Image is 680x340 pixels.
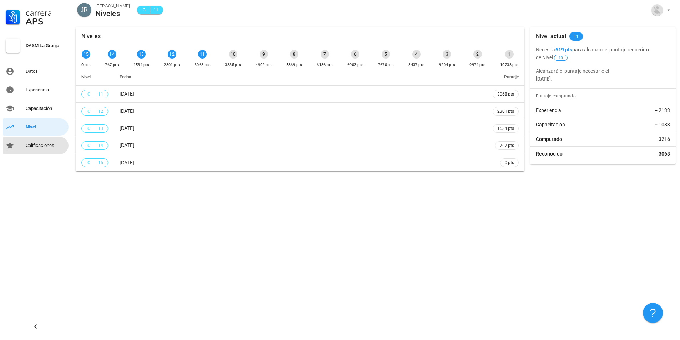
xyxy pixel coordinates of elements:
[497,125,514,132] span: 1534 pts
[351,50,359,59] div: 6
[120,142,134,148] span: [DATE]
[137,50,146,59] div: 13
[153,6,159,14] span: 11
[26,106,66,111] div: Capacitación
[96,2,130,10] div: [PERSON_NAME]
[225,61,241,68] div: 3835 pts
[321,50,329,59] div: 7
[542,55,568,60] span: Nivel
[77,3,91,17] div: avatar
[3,137,69,154] a: Calificaciones
[26,17,66,26] div: APS
[82,50,90,59] div: 15
[500,61,519,68] div: 10738 pts
[195,61,211,68] div: 3068 pts
[290,50,298,59] div: 8
[469,61,485,68] div: 9971 pts
[26,9,66,17] div: Carrera
[651,4,663,16] div: avatar
[536,67,670,83] p: Alcanzará el puntaje necesario el .
[286,61,302,68] div: 5369 pts
[559,55,563,60] span: 10
[347,61,363,68] div: 6903 pts
[655,121,670,128] span: + 1083
[229,50,237,59] div: 10
[574,32,579,41] span: 11
[412,50,421,59] div: 4
[3,118,69,136] a: Nivel
[120,75,131,80] span: Fecha
[536,150,563,157] span: Reconocido
[98,108,104,115] span: 12
[439,61,455,68] div: 9204 pts
[120,160,134,166] span: [DATE]
[487,68,524,86] th: Puntaje
[555,47,573,52] b: 619 pts
[120,91,134,97] span: [DATE]
[26,87,66,93] div: Experiencia
[105,61,119,68] div: 767 pts
[260,50,268,59] div: 9
[536,121,565,128] span: Capacitación
[168,50,176,59] div: 12
[198,50,207,59] div: 11
[317,61,333,68] div: 6136 pts
[120,108,134,114] span: [DATE]
[536,27,566,46] div: Nivel actual
[256,61,272,68] div: 4602 pts
[533,89,676,103] div: Puntaje computado
[86,142,92,149] span: C
[76,68,114,86] th: Nivel
[497,108,514,115] span: 2301 pts
[81,27,101,46] div: Niveles
[86,125,92,132] span: C
[3,63,69,80] a: Datos
[3,81,69,98] a: Experiencia
[443,50,451,59] div: 3
[164,61,180,68] div: 2301 pts
[659,136,670,143] span: 3216
[98,142,104,149] span: 14
[120,125,134,131] span: [DATE]
[86,91,92,98] span: C
[114,68,487,86] th: Fecha
[81,3,88,17] span: JR
[26,143,66,148] div: Calificaciones
[497,91,514,98] span: 3068 pts
[408,61,424,68] div: 8437 pts
[96,10,130,17] div: Niveles
[3,100,69,117] a: Capacitación
[504,75,519,80] span: Puntaje
[505,159,514,166] span: 0 pts
[536,76,551,82] b: [DATE]
[26,68,66,74] div: Datos
[86,159,92,166] span: C
[655,107,670,114] span: + 2133
[81,61,91,68] div: 0 pts
[382,50,390,59] div: 5
[98,91,104,98] span: 11
[98,159,104,166] span: 15
[26,124,66,130] div: Nivel
[536,136,562,143] span: Computado
[536,46,670,61] p: Necesita para alcanzar el puntaje requerido del
[86,108,92,115] span: C
[81,75,91,80] span: Nivel
[378,61,394,68] div: 7670 pts
[134,61,150,68] div: 1534 pts
[26,43,66,49] div: DASM La Granja
[659,150,670,157] span: 3068
[505,50,514,59] div: 1
[98,125,104,132] span: 13
[108,50,116,59] div: 14
[473,50,482,59] div: 2
[141,6,147,14] span: C
[536,107,561,114] span: Experiencia
[500,142,514,149] span: 767 pts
